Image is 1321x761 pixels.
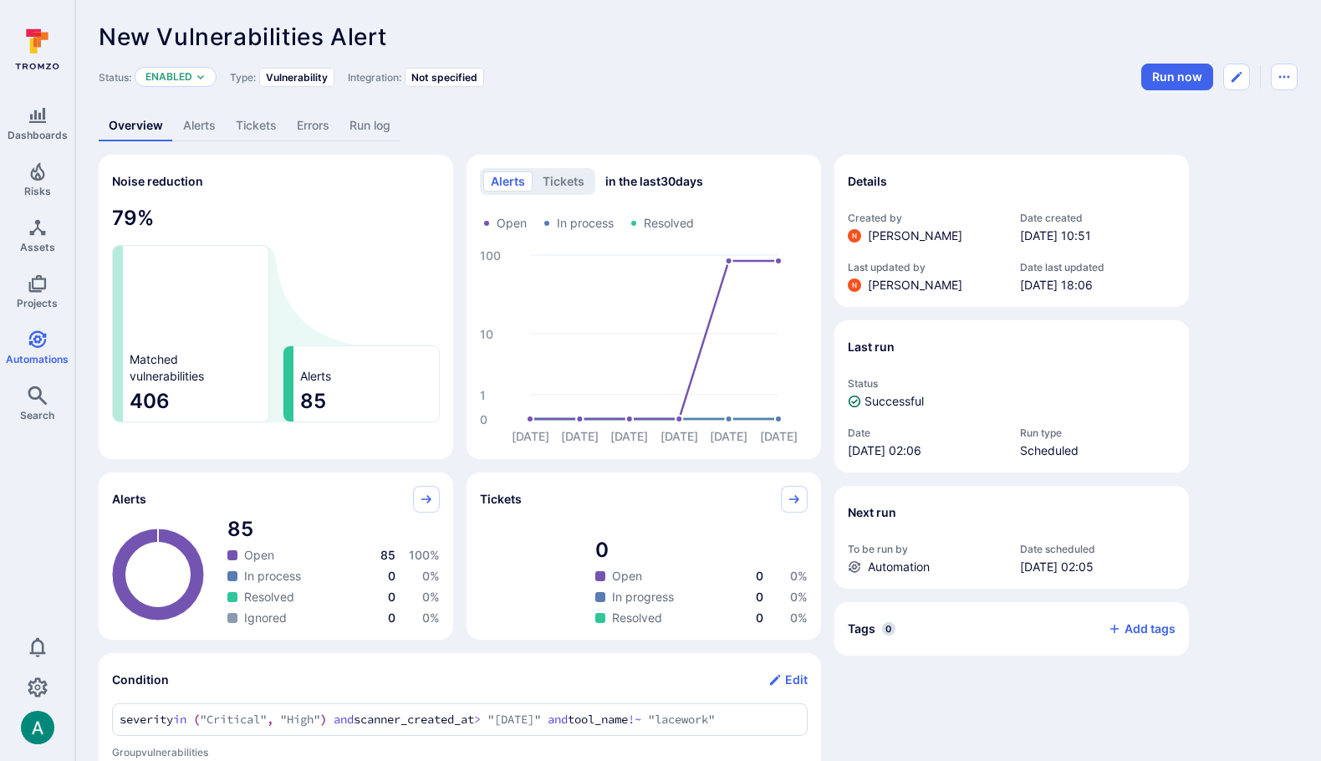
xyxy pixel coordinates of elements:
[99,110,1298,141] div: Automation tabs
[130,388,262,415] span: 406
[561,429,599,443] text: [DATE]
[112,746,808,758] span: Group vulnerabilities
[422,610,440,625] span: 0 %
[112,672,169,688] h2: Condition
[173,110,226,141] a: Alerts
[226,110,287,141] a: Tickets
[480,491,522,508] span: Tickets
[848,442,1003,459] span: [DATE] 02:06
[483,171,533,192] button: alerts
[1271,64,1298,90] button: Automation menu
[244,568,301,585] span: In process
[480,412,487,426] text: 0
[834,155,1189,307] section: Details widget
[756,590,763,604] span: 0
[756,569,763,583] span: 0
[497,215,527,232] span: Open
[848,229,861,243] img: ACg8ocIprwjrgDQnDsNSk9Ghn5p5-B8DpAKWoJ5Gi9syOE4K59tr4Q=s96-c
[882,622,895,636] span: 0
[422,569,440,583] span: 0 %
[612,610,662,626] span: Resolved
[21,711,54,744] div: Arjan Dehar
[120,711,800,728] textarea: Add condition
[8,129,68,141] span: Dashboards
[348,71,401,84] span: Integration:
[595,537,808,564] span: total
[480,388,486,402] text: 1
[1094,615,1176,642] button: Add tags
[21,711,54,744] img: ACg8ocLSa5mPYBaXNx3eFu_EmspyJX0laNWN7cXOFirfQ7srZveEpg=s96-c
[467,155,821,459] div: Alerts/Tickets trend
[20,241,55,253] span: Assets
[480,248,501,263] text: 100
[790,569,808,583] span: 0 %
[848,212,1003,224] span: Created by
[1223,64,1250,90] button: Edit automation
[756,610,763,625] span: 0
[380,548,395,562] span: 85
[112,174,203,188] span: Noise reduction
[848,278,861,292] img: ACg8ocIprwjrgDQnDsNSk9Ghn5p5-B8DpAKWoJ5Gi9syOE4K59tr4Q=s96-c
[868,227,962,244] span: [PERSON_NAME]
[467,472,821,640] div: Tickets pie widget
[790,610,808,625] span: 0 %
[868,559,930,575] span: Automation
[1020,426,1176,439] span: Run type
[422,590,440,604] span: 0 %
[244,589,294,605] span: Resolved
[1020,261,1176,273] span: Date last updated
[834,320,1189,472] section: Last run widget
[834,486,1189,589] section: Next run widget
[1020,277,1176,294] span: [DATE] 18:06
[409,548,440,562] span: 100 %
[848,504,896,521] h2: Next run
[848,173,887,190] h2: Details
[244,610,287,626] span: Ignored
[388,610,395,625] span: 0
[1020,227,1176,244] span: [DATE] 10:51
[557,215,614,232] span: In process
[868,277,962,294] span: [PERSON_NAME]
[760,429,798,443] text: [DATE]
[1141,64,1213,90] button: Run automation
[112,205,440,232] span: 79 %
[99,23,387,51] span: New Vulnerabilities Alert
[848,426,1003,439] span: Date
[768,667,808,693] button: Edit
[1020,559,1176,575] span: [DATE] 02:05
[512,429,549,443] text: [DATE]
[99,472,453,640] div: Alerts pie widget
[24,185,51,197] span: Risks
[411,71,477,84] span: Not specified
[20,409,54,421] span: Search
[230,71,256,84] span: Type:
[99,110,173,141] a: Overview
[196,72,206,82] button: Expand dropdown
[612,589,674,605] span: In progress
[388,569,395,583] span: 0
[865,393,924,410] span: Successful
[244,547,274,564] span: Open
[300,368,331,385] span: Alerts
[644,215,694,232] span: Resolved
[535,171,592,192] button: tickets
[112,491,146,508] span: Alerts
[300,388,432,415] span: 85
[227,516,440,543] span: total
[610,429,648,443] text: [DATE]
[1020,442,1176,459] span: Scheduled
[339,110,400,141] a: Run log
[848,339,895,355] h2: Last run
[710,429,747,443] text: [DATE]
[834,602,1189,656] div: Collapse tags
[130,351,204,385] span: Matched vulnerabilities
[17,297,58,309] span: Projects
[848,278,861,292] div: Neeren Patki
[145,70,192,84] button: Enabled
[1020,212,1176,224] span: Date created
[848,621,875,637] h2: Tags
[99,71,131,84] span: Status:
[848,543,1003,555] span: To be run by
[660,429,698,443] text: [DATE]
